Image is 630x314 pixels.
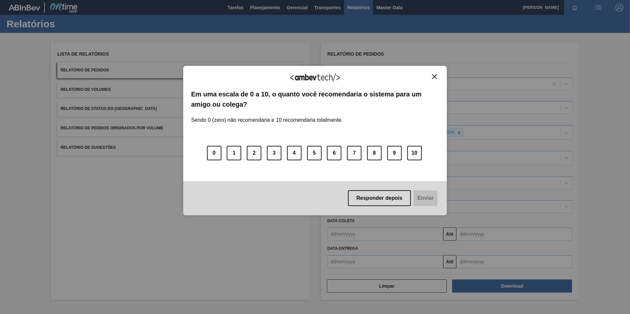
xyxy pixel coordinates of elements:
button: 3 [267,146,281,160]
button: 7 [347,146,361,160]
img: Logo Ambevtech [290,73,340,82]
img: Close [432,74,437,79]
button: 5 [307,146,322,160]
label: Sendo 0 (zero) não recomendaria e 10 recomendaria totalmente. [191,109,343,123]
button: 9 [387,146,402,160]
button: 8 [367,146,382,160]
button: 2 [247,146,261,160]
button: 6 [327,146,341,160]
button: 0 [207,146,221,160]
label: Em uma escala de 0 a 10, o quanto você recomendaria o sistema para um amigo ou colega? [191,89,439,109]
button: 10 [407,146,422,160]
button: Close [430,74,439,79]
button: 4 [287,146,301,160]
button: Responder depois [348,190,411,206]
button: 1 [227,146,241,160]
